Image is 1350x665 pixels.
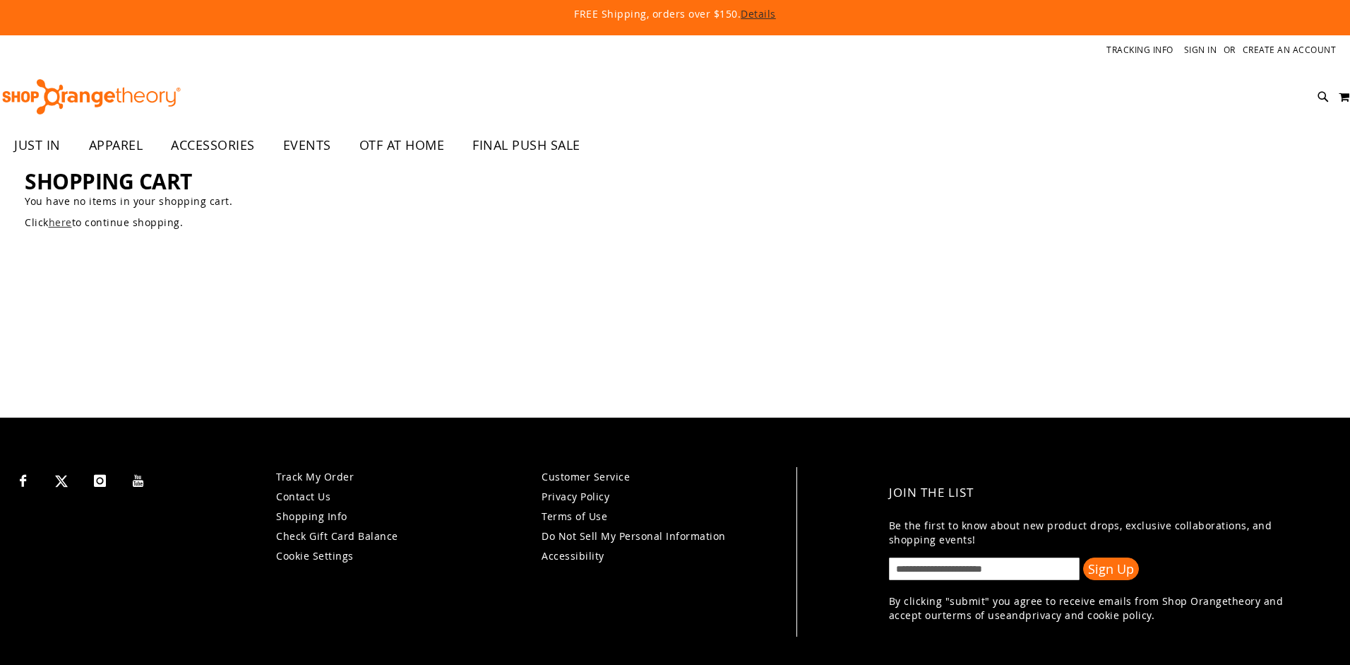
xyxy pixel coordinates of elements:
[276,529,398,543] a: Check Gift Card Balance
[943,608,1006,622] a: terms of use
[1025,608,1154,622] a: privacy and cookie policy.
[542,490,609,503] a: Privacy Policy
[359,129,445,161] span: OTF AT HOME
[269,129,345,162] a: EVENTS
[75,129,157,162] a: APPAREL
[126,467,151,492] a: Visit our Youtube page
[276,490,330,503] a: Contact Us
[741,7,776,20] a: Details
[1083,558,1139,580] button: Sign Up
[276,510,347,523] a: Shopping Info
[251,7,1099,21] p: FREE Shipping, orders over $150.
[1184,44,1217,56] a: Sign In
[25,216,1325,230] p: Click to continue shopping.
[25,194,1325,208] p: You have no items in your shopping cart.
[1088,560,1134,577] span: Sign Up
[89,129,143,161] span: APPAREL
[157,129,269,162] a: ACCESSORIES
[55,475,68,488] img: Twitter
[542,549,604,563] a: Accessibility
[472,129,580,161] span: FINAL PUSH SALE
[889,558,1080,580] input: enter email
[49,216,72,229] a: here
[889,594,1318,623] p: By clicking "submit" you agree to receive emails from Shop Orangetheory and accept our and
[49,467,74,492] a: Visit our X page
[542,529,726,543] a: Do Not Sell My Personal Information
[25,167,192,196] span: Shopping Cart
[458,129,595,162] a: FINAL PUSH SALE
[283,129,331,161] span: EVENTS
[889,474,1318,512] h4: Join the List
[276,470,354,483] a: Track My Order
[276,549,354,563] a: Cookie Settings
[1106,44,1173,56] a: Tracking Info
[542,510,607,523] a: Terms of Use
[14,129,61,161] span: JUST IN
[1243,44,1337,56] a: Create an Account
[889,519,1318,547] p: Be the first to know about new product drops, exclusive collaborations, and shopping events!
[171,129,255,161] span: ACCESSORIES
[345,129,459,162] a: OTF AT HOME
[88,467,112,492] a: Visit our Instagram page
[11,467,35,492] a: Visit our Facebook page
[542,470,630,483] a: Customer Service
